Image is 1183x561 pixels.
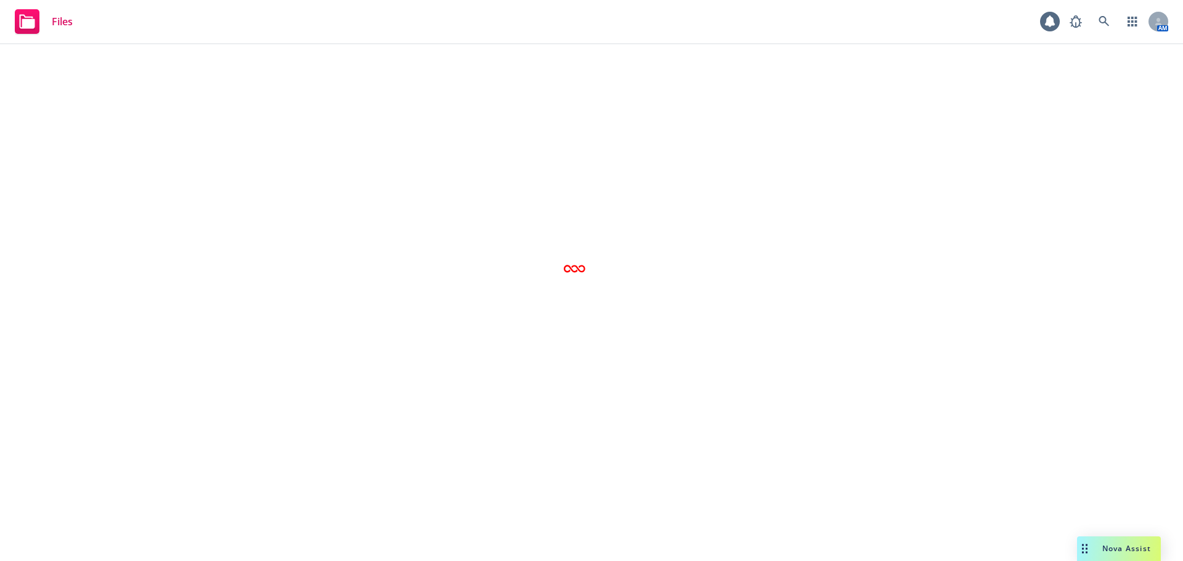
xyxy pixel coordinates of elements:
a: Files [10,4,78,39]
span: Files [52,17,73,26]
div: Drag to move [1077,536,1092,561]
button: Nova Assist [1077,536,1161,561]
a: Report a Bug [1063,9,1088,34]
span: Nova Assist [1102,543,1151,554]
a: Switch app [1120,9,1145,34]
a: Search [1092,9,1116,34]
